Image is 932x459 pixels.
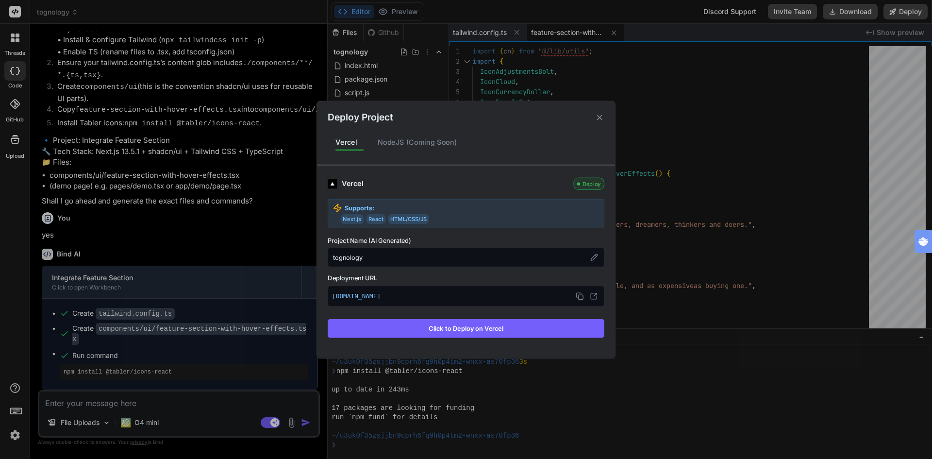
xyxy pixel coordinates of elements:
div: Deploy [574,177,604,189]
label: Deployment URL [328,273,604,282]
h2: Deploy Project [328,110,393,124]
div: Vercel [342,178,569,189]
button: Edit project name [589,252,599,262]
div: Vercel [328,132,365,153]
button: Copy URL [574,290,586,303]
img: logo [328,179,337,188]
strong: Supports: [345,203,375,212]
span: Next.js [341,214,364,224]
p: [DOMAIN_NAME] [332,290,600,303]
label: Project Name (AI Generated) [328,236,604,245]
span: HTML/CSS/JS [388,214,429,224]
div: tognology [328,247,604,267]
button: Open in new tab [587,290,600,303]
span: React [366,214,385,224]
div: NodeJS (Coming Soon) [370,132,465,153]
button: Click to Deploy on Vercel [328,319,604,338]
